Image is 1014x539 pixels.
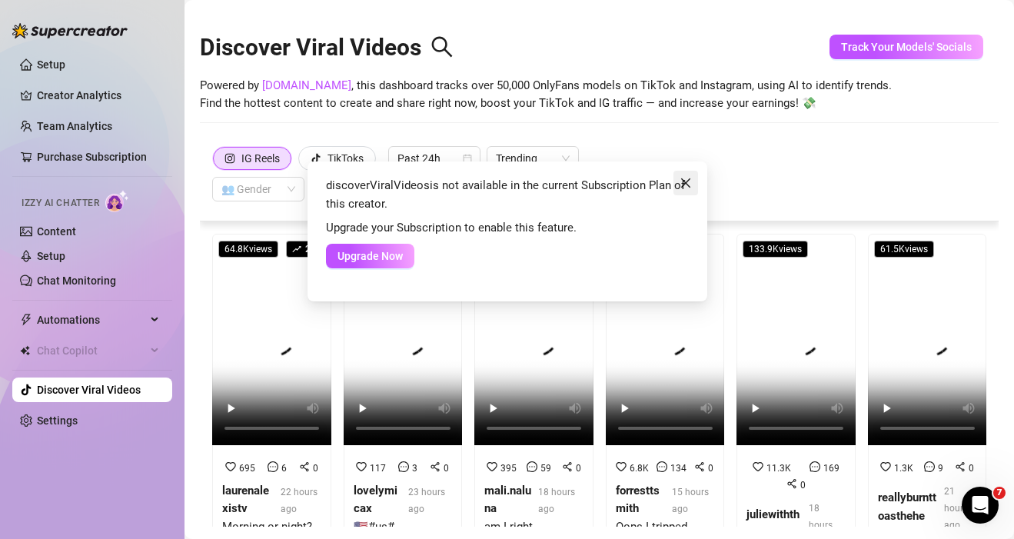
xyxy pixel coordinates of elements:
button: Close [673,171,698,195]
iframe: Intercom live chat [962,487,999,524]
span: close [680,177,692,189]
span: Upgrade your Subscription to enable this feature. [326,221,577,235]
span: 7 [993,487,1006,499]
span: Close [673,177,698,189]
button: Upgrade Now [326,244,414,268]
span: Upgrade Now [337,250,403,262]
span: discoverViralVideos is not available in the current Subscription Plan of this creator. [326,178,685,211]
